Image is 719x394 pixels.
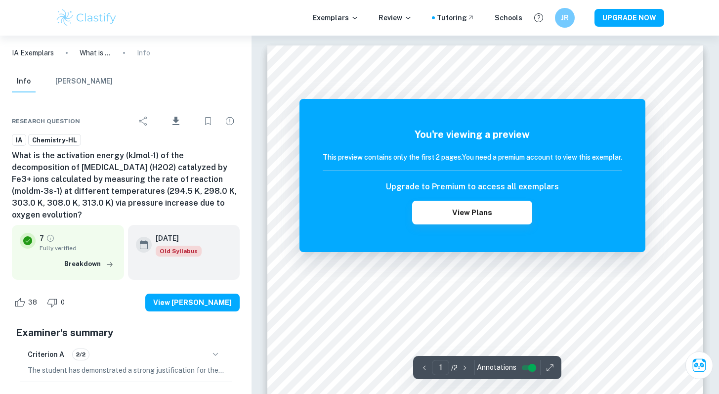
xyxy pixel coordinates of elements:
[220,111,240,131] div: Report issue
[28,365,224,376] p: The student has demonstrated a strong justification for their choice of topic by highlighting its...
[323,127,622,142] h5: You're viewing a preview
[495,12,522,23] a: Schools
[40,233,44,244] p: 7
[12,135,26,145] span: IA
[437,12,475,23] a: Tutoring
[323,152,622,163] h6: This preview contains only the first 2 pages. You need a premium account to view this exemplar.
[12,150,240,221] h6: What is the activation energy (kJmol-1) of the decomposition of [MEDICAL_DATA] (H2O2) catalyzed b...
[530,9,547,26] button: Help and Feedback
[12,117,80,126] span: Research question
[145,294,240,311] button: View [PERSON_NAME]
[12,71,36,92] button: Info
[12,134,26,146] a: IA
[156,246,202,257] span: Old Syllabus
[29,135,81,145] span: Chemistry-HL
[12,47,54,58] a: IA Exemplars
[451,362,458,373] p: / 2
[12,295,42,310] div: Like
[594,9,664,27] button: UPGRADE NOW
[559,12,570,23] h6: JR
[137,47,150,58] p: Info
[156,233,194,244] h6: [DATE]
[386,181,559,193] h6: Upgrade to Premium to access all exemplars
[379,12,412,23] p: Review
[40,244,116,253] span: Fully verified
[55,71,113,92] button: [PERSON_NAME]
[23,298,42,307] span: 38
[44,295,70,310] div: Dislike
[28,349,64,360] h6: Criterion A
[412,201,532,224] button: View Plans
[80,47,111,58] p: What is the activation energy (kJmol-1) of the decomposition of [MEDICAL_DATA] (H2O2) catalyzed b...
[313,12,359,23] p: Exemplars
[477,362,516,373] span: Annotations
[156,246,202,257] div: Starting from the May 2025 session, the Chemistry IA requirements have changed. It's OK to refer ...
[16,325,236,340] h5: Examiner's summary
[62,257,116,271] button: Breakdown
[46,234,55,243] a: Grade fully verified
[55,8,118,28] img: Clastify logo
[555,8,575,28] button: JR
[28,134,81,146] a: Chemistry-HL
[73,350,89,359] span: 2/2
[133,111,153,131] div: Share
[155,108,196,134] div: Download
[685,351,713,379] button: Ask Clai
[198,111,218,131] div: Bookmark
[55,298,70,307] span: 0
